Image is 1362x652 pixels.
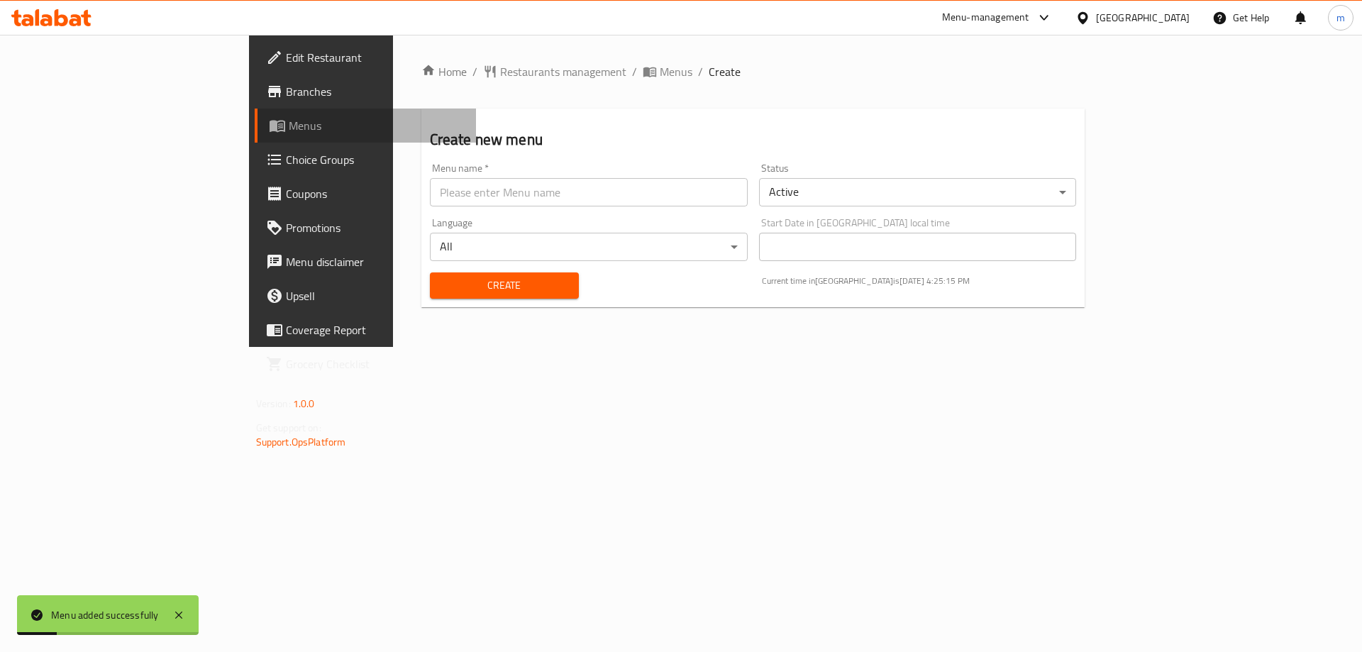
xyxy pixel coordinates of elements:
a: Support.OpsPlatform [256,433,346,451]
a: Menus [255,109,477,143]
span: Upsell [286,287,465,304]
a: Choice Groups [255,143,477,177]
a: Menus [643,63,692,80]
div: [GEOGRAPHIC_DATA] [1096,10,1190,26]
a: Upsell [255,279,477,313]
span: Edit Restaurant [286,49,465,66]
span: Menus [289,117,465,134]
span: Create [441,277,567,294]
span: Restaurants management [500,63,626,80]
a: Branches [255,74,477,109]
div: Active [759,178,1077,206]
span: Create [709,63,741,80]
span: Menu disclaimer [286,253,465,270]
button: Create [430,272,579,299]
span: Version: [256,394,291,413]
span: Choice Groups [286,151,465,168]
span: 1.0.0 [293,394,315,413]
nav: breadcrumb [421,63,1085,80]
span: Grocery Checklist [286,355,465,372]
span: Get support on: [256,419,321,437]
li: / [632,63,637,80]
a: Restaurants management [483,63,626,80]
p: Current time in [GEOGRAPHIC_DATA] is [DATE] 4:25:15 PM [762,275,1077,287]
div: All [430,233,748,261]
a: Grocery Checklist [255,347,477,381]
li: / [698,63,703,80]
a: Coupons [255,177,477,211]
div: Menu-management [942,9,1029,26]
a: Menu disclaimer [255,245,477,279]
span: Menus [660,63,692,80]
span: Promotions [286,219,465,236]
span: m [1336,10,1345,26]
h2: Create new menu [430,129,1077,150]
span: Coverage Report [286,321,465,338]
a: Promotions [255,211,477,245]
input: Please enter Menu name [430,178,748,206]
span: Coupons [286,185,465,202]
span: Branches [286,83,465,100]
a: Coverage Report [255,313,477,347]
a: Edit Restaurant [255,40,477,74]
div: Menu added successfully [51,607,159,623]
